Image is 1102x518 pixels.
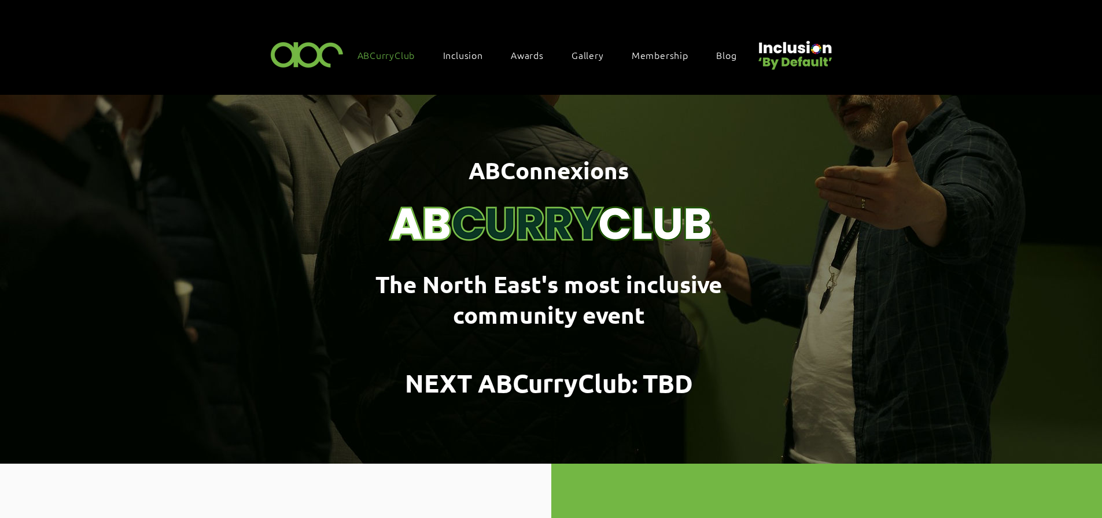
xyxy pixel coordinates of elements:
[437,43,500,67] div: Inclusion
[710,43,754,67] a: Blog
[505,43,561,67] div: Awards
[572,49,604,61] span: Gallery
[267,37,347,71] img: ABC-Logo-Blank-Background-01-01-2.png
[626,43,706,67] a: Membership
[352,43,754,67] nav: Site
[716,49,736,61] span: Blog
[754,31,834,71] img: Untitled design (22).png
[375,366,723,401] h1: :
[643,367,693,399] span: TBD
[357,49,415,61] span: ABCurryClub
[566,43,621,67] a: Gallery
[443,49,483,61] span: Inclusion
[375,269,722,330] span: The North East's most inclusive community event
[405,367,638,399] span: NEXT ABCurryClub:
[378,126,725,256] img: Curry Club Brand (4).png
[632,49,688,61] span: Membership
[352,43,433,67] a: ABCurryClub
[511,49,544,61] span: Awards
